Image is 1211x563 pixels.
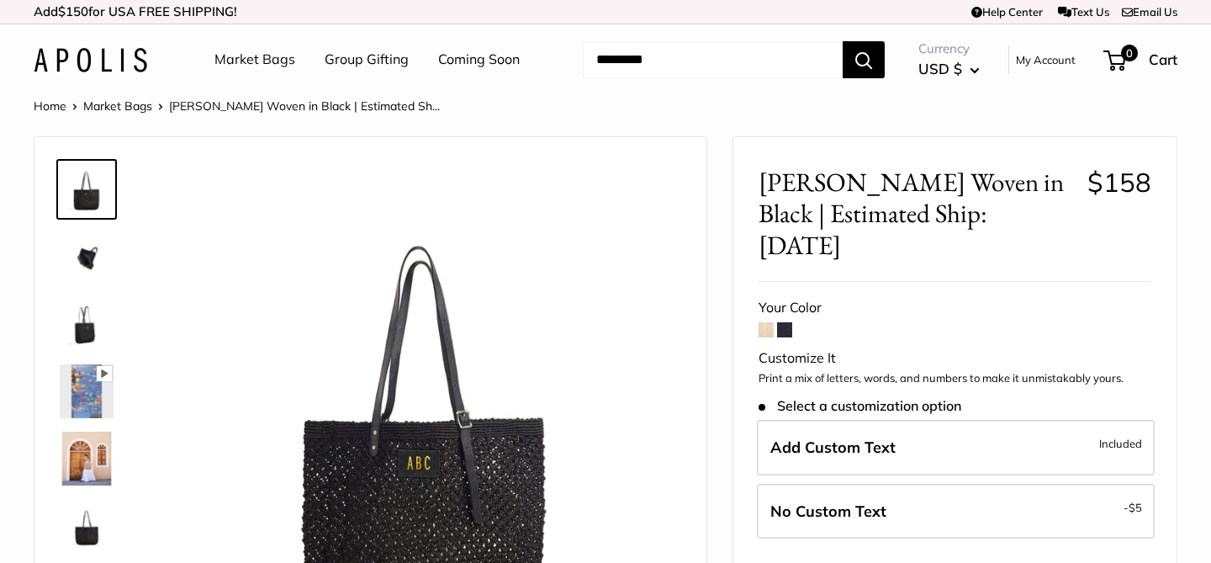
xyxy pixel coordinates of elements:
[169,98,440,114] span: [PERSON_NAME] Woven in Black | Estimated Sh...
[918,37,980,61] span: Currency
[1016,50,1076,70] a: My Account
[60,432,114,486] img: Mercado Woven in Black | Estimated Ship: Oct. 19th
[60,499,114,553] img: Mercado Woven in Black | Estimated Ship: Oct. 19th
[1058,5,1109,19] a: Text Us
[1149,50,1177,68] span: Cart
[759,167,1075,261] span: [PERSON_NAME] Woven in Black | Estimated Ship: [DATE]
[60,162,114,216] img: Mercado Woven in Black | Estimated Ship: Oct. 19th
[56,361,117,422] a: Mercado Woven in Black | Estimated Ship: Oct. 19th
[1099,433,1142,454] span: Included
[56,496,117,556] a: Mercado Woven in Black | Estimated Ship: Oct. 19th
[56,428,117,489] a: Mercado Woven in Black | Estimated Ship: Oct. 19th
[759,370,1151,387] p: Print a mix of letters, words, and numbers to make it unmistakably yours.
[60,364,114,418] img: Mercado Woven in Black | Estimated Ship: Oct. 19th
[1105,46,1177,73] a: 0 Cart
[56,294,117,354] a: Mercado Woven in Black | Estimated Ship: Oct. 19th
[918,56,980,82] button: USD $
[1129,501,1142,514] span: $5
[1124,497,1142,518] span: -
[583,41,843,78] input: Search...
[770,502,886,521] span: No Custom Text
[759,295,1151,321] div: Your Color
[770,438,896,457] span: Add Custom Text
[1087,166,1151,199] span: $158
[34,95,440,117] nav: Breadcrumb
[34,48,147,72] img: Apolis
[60,297,114,351] img: Mercado Woven in Black | Estimated Ship: Oct. 19th
[56,226,117,287] a: Mercado Woven in Black | Estimated Ship: Oct. 19th
[83,98,152,114] a: Market Bags
[58,3,88,19] span: $150
[60,230,114,284] img: Mercado Woven in Black | Estimated Ship: Oct. 19th
[214,47,295,72] a: Market Bags
[757,484,1155,539] label: Leave Blank
[1122,5,1177,19] a: Email Us
[34,98,66,114] a: Home
[971,5,1043,19] a: Help Center
[759,346,1151,371] div: Customize It
[757,420,1155,475] label: Add Custom Text
[759,398,961,414] span: Select a customization option
[843,41,885,78] button: Search
[56,159,117,220] a: Mercado Woven in Black | Estimated Ship: Oct. 19th
[918,60,962,77] span: USD $
[1121,45,1138,61] span: 0
[438,47,520,72] a: Coming Soon
[325,47,409,72] a: Group Gifting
